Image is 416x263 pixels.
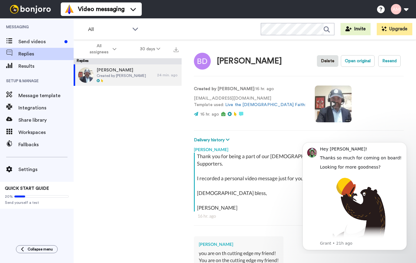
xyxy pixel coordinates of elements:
span: All assignees [87,43,111,55]
span: Share library [18,116,74,124]
div: 24 min. ago [157,73,179,78]
iframe: Intercom notifications message [293,137,416,254]
button: Delivery history [194,137,231,143]
span: [PERSON_NAME] [97,67,146,73]
span: Message template [18,92,74,99]
span: Settings [18,166,74,173]
button: Invite [341,23,371,35]
span: Replies [18,50,74,58]
img: fa6eb12c-359f-43d9-845c-5f7b8001c1bf-thumb.jpg [78,67,94,83]
button: Delete [317,55,338,67]
img: Image of Bob Dill [194,53,211,70]
span: Send videos [18,38,62,45]
div: 16 hr. ago [198,213,400,219]
span: 16 hr. ago [200,112,219,116]
button: Collapse menu [16,245,58,253]
div: [PERSON_NAME] [217,57,282,66]
span: 20% [5,194,13,199]
span: QUICK START GUIDE [5,186,49,191]
span: Created by [PERSON_NAME] [97,73,146,78]
span: Send yourself a test [5,200,69,205]
button: Upgrade [377,23,412,35]
button: 30 days [128,44,172,55]
img: vm-color.svg [64,4,74,14]
div: [PERSON_NAME] [194,143,404,153]
span: Fallbacks [18,141,74,148]
span: Video messaging [78,5,125,13]
a: Live the [DEMOGRAPHIC_DATA] Faith: [225,103,306,107]
img: export.svg [174,47,179,52]
button: Open original [341,55,375,67]
div: Thank you for being a part of our [DEMOGRAPHIC_DATA] World Mission Family of Supporters. I record... [197,153,402,212]
p: : 16 hr. ago [194,86,306,92]
a: [PERSON_NAME]Created by [PERSON_NAME]24 min. ago [74,64,182,86]
span: Integrations [18,104,74,112]
strong: Created by [PERSON_NAME] [194,87,254,91]
span: Collapse menu [28,247,53,252]
span: All [88,26,129,33]
div: [PERSON_NAME] [199,241,279,247]
button: Resend [378,55,401,67]
span: Results [18,63,74,70]
p: [EMAIL_ADDRESS][DOMAIN_NAME] Template used: [194,95,306,108]
div: you are on th cutting edge my friend! [199,250,279,257]
div: Replies [74,58,182,64]
button: All assignees [75,40,128,58]
span: Workspaces [18,129,74,136]
img: bj-logo-header-white.svg [7,5,53,13]
button: Export all results that match these filters now. [172,44,180,54]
